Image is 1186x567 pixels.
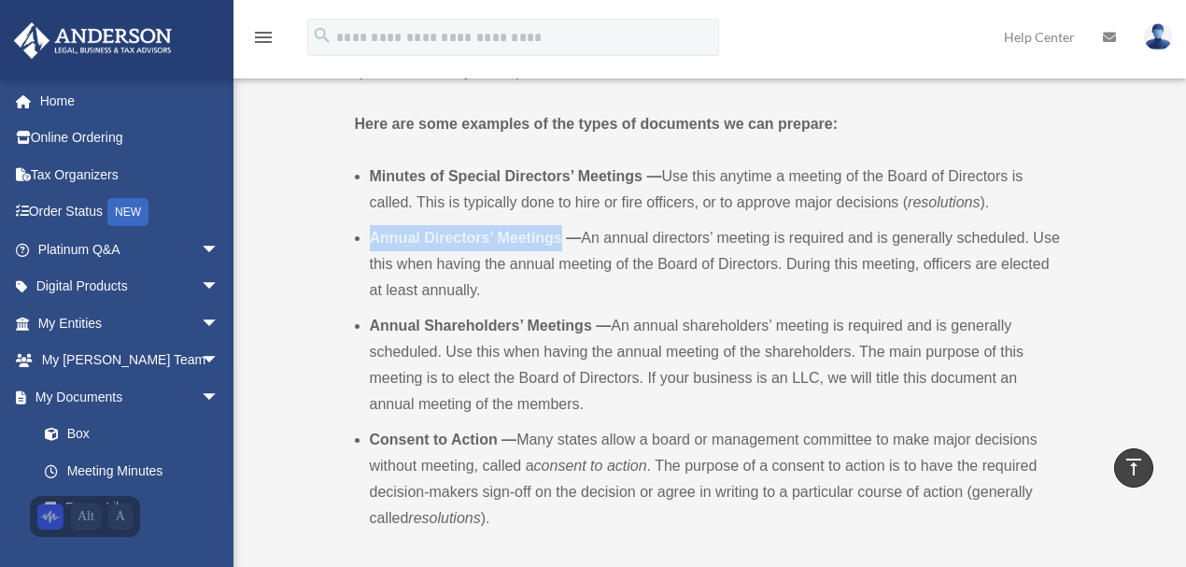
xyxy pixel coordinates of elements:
[370,432,517,447] b: Consent to Action —
[355,116,839,132] strong: Here are some examples of the types of documents we can prepare:
[13,231,247,268] a: Platinum Q&Aarrow_drop_down
[13,82,247,120] a: Home
[8,22,177,59] img: Anderson Advisors Platinum Portal
[1122,456,1145,478] i: vertical_align_top
[201,305,238,343] span: arrow_drop_down
[370,427,1061,532] li: Many states allow a board or management committee to make major decisions without meeting, called...
[13,156,247,193] a: Tax Organizers
[312,25,332,46] i: search
[201,342,238,380] span: arrow_drop_down
[13,342,247,379] a: My [PERSON_NAME] Teamarrow_drop_down
[607,458,647,474] em: action
[13,268,247,305] a: Digital Productsarrow_drop_down
[107,198,148,226] div: NEW
[26,489,247,527] a: Forms Library
[370,225,1061,304] li: An annual directors’ meeting is required and is generally scheduled. Use this when having the ann...
[26,452,238,489] a: Meeting Minutes
[201,231,238,269] span: arrow_drop_down
[370,230,582,246] b: Annual Directors’ Meetings —
[370,318,612,333] b: Annual Shareholders’ Meetings —
[408,510,480,526] em: resolutions
[370,313,1061,418] li: An annual shareholders’ meeting is required and is generally scheduled. Use this when having the ...
[1144,23,1172,50] img: User Pic
[13,305,247,342] a: My Entitiesarrow_drop_down
[13,120,247,157] a: Online Ordering
[1114,448,1153,488] a: vertical_align_top
[26,416,247,453] a: Box
[534,458,603,474] em: consent to
[370,163,1061,216] li: Use this anytime a meeting of the Board of Directors is called. This is typically done to hire or...
[13,378,247,416] a: My Documentsarrow_drop_down
[252,33,275,49] a: menu
[201,378,238,417] span: arrow_drop_down
[908,194,980,210] em: resolutions
[13,193,247,232] a: Order StatusNEW
[370,168,662,184] b: Minutes of Special Directors’ Meetings —
[252,26,275,49] i: menu
[201,268,238,306] span: arrow_drop_down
